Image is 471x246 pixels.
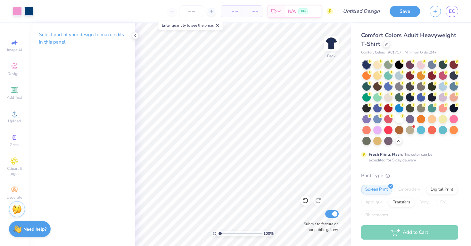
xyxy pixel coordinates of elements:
[263,231,274,236] span: 100 %
[7,47,22,53] span: Image AI
[405,50,437,55] span: Minimum Order: 24 +
[361,50,385,55] span: Comfort Colors
[426,185,458,194] div: Digital Print
[23,226,46,232] strong: Need help?
[158,21,223,30] div: Enter quantity to see the price.
[388,50,401,55] span: # C1717
[288,8,296,15] span: N/A
[7,195,22,200] span: Decorate
[394,185,425,194] div: Embroidery
[8,119,21,124] span: Upload
[361,185,392,194] div: Screen Print
[361,31,456,48] span: Comfort Colors Adult Heavyweight T-Shirt
[369,152,448,163] div: This color can be expedited for 5 day delivery.
[10,142,20,147] span: Greek
[7,95,22,100] span: Add Text
[7,71,21,76] span: Designs
[369,152,403,157] strong: Fresh Prints Flash:
[361,172,458,179] div: Print Type
[39,31,125,46] p: Select part of your design to make edits in this panel
[245,8,258,15] span: – –
[225,8,238,15] span: – –
[416,198,434,207] div: Vinyl
[446,6,458,17] a: EC
[361,210,392,220] div: Rhinestones
[300,221,339,233] label: Submit to feature on our public gallery.
[338,5,385,18] input: Untitled Design
[436,198,451,207] div: Foil
[449,8,455,15] span: EC
[389,198,414,207] div: Transfers
[325,37,338,50] img: Back
[179,5,204,17] input: – –
[3,166,26,176] span: Clipart & logos
[390,6,420,17] button: Save
[327,53,335,59] div: Back
[300,9,306,13] span: FREE
[361,198,387,207] div: Applique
